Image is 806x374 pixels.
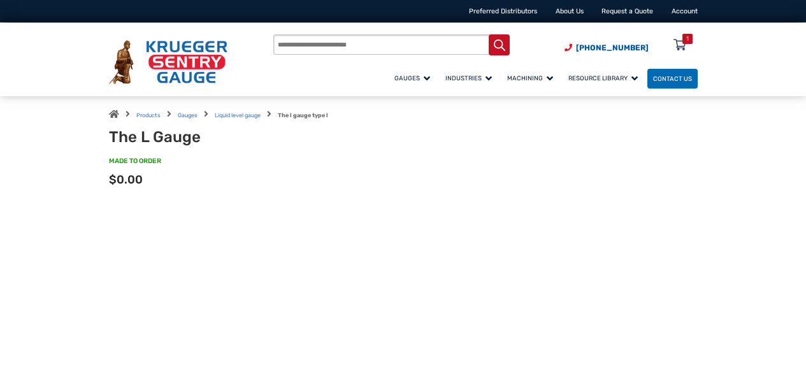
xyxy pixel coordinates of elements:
span: Industries [445,75,492,82]
span: Contact Us [653,75,692,82]
h1: The L Gauge [109,128,345,147]
img: Krueger Sentry Gauge [109,40,227,84]
div: 1 [686,34,689,44]
a: Machining [501,67,563,89]
a: About Us [556,7,584,15]
strong: The l gauge type l [278,112,328,119]
a: Gauges [178,112,198,119]
a: Account [672,7,698,15]
a: Gauges [389,67,440,89]
span: [PHONE_NUMBER] [576,43,649,52]
a: Preferred Distributors [469,7,537,15]
span: Gauges [394,75,430,82]
a: Resource Library [563,67,647,89]
span: Machining [507,75,553,82]
span: MADE TO ORDER [109,156,161,166]
a: Contact Us [647,69,698,89]
span: Resource Library [568,75,638,82]
a: Liquid level gauge [215,112,261,119]
span: $0.00 [109,173,143,187]
a: Request a Quote [601,7,653,15]
a: Industries [440,67,501,89]
a: Products [136,112,161,119]
a: Phone Number (920) 434-8860 [565,42,649,54]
